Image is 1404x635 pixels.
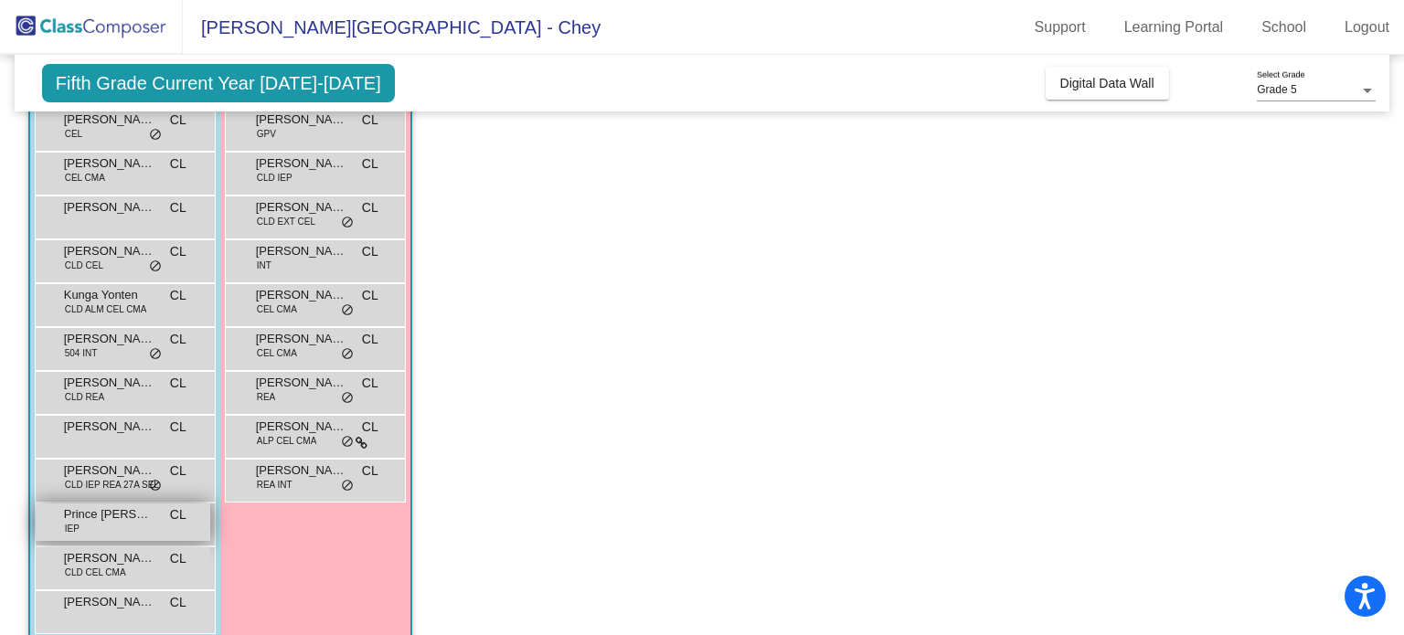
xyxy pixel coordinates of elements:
[64,549,155,567] span: [PERSON_NAME]
[341,435,354,450] span: do_not_disturb_alt
[362,198,378,217] span: CL
[64,286,155,304] span: Kunga Yonten
[1257,83,1296,96] span: Grade 5
[256,154,347,173] span: [PERSON_NAME]
[170,286,186,305] span: CL
[362,418,378,437] span: CL
[170,593,186,612] span: CL
[257,434,317,448] span: ALP CEL CMA
[256,374,347,392] span: [PERSON_NAME]
[65,171,105,185] span: CEL CMA
[170,330,186,349] span: CL
[341,391,354,406] span: do_not_disturb_alt
[64,374,155,392] span: [PERSON_NAME]
[1247,13,1321,42] a: School
[1060,76,1154,90] span: Digital Data Wall
[170,418,186,437] span: CL
[170,461,186,481] span: CL
[64,461,155,480] span: [PERSON_NAME]
[64,198,155,217] span: [PERSON_NAME]
[256,286,347,304] span: [PERSON_NAME]
[64,242,155,260] span: [PERSON_NAME]
[1330,13,1404,42] a: Logout
[64,505,155,524] span: Prince [PERSON_NAME]
[42,64,395,102] span: Fifth Grade Current Year [DATE]-[DATE]
[256,111,347,129] span: [PERSON_NAME]
[341,479,354,493] span: do_not_disturb_alt
[170,374,186,393] span: CL
[183,13,601,42] span: [PERSON_NAME][GEOGRAPHIC_DATA] - Chey
[256,330,347,348] span: [PERSON_NAME]
[256,418,347,436] span: [PERSON_NAME]
[65,522,80,535] span: IEP
[362,461,378,481] span: CL
[257,171,292,185] span: CLD IEP
[65,127,82,141] span: CEL
[256,461,347,480] span: [PERSON_NAME]
[65,566,126,579] span: CLD CEL CMA
[341,216,354,230] span: do_not_disturb_alt
[64,111,155,129] span: [PERSON_NAME]
[257,302,297,316] span: CEL CMA
[257,478,292,492] span: REA INT
[1110,13,1239,42] a: Learning Portal
[149,259,162,274] span: do_not_disturb_alt
[170,549,186,568] span: CL
[362,286,378,305] span: CL
[256,242,347,260] span: [PERSON_NAME]
[170,154,186,174] span: CL
[65,259,103,272] span: CLD CEL
[362,330,378,349] span: CL
[362,154,378,174] span: CL
[170,242,186,261] span: CL
[1020,13,1101,42] a: Support
[64,154,155,173] span: [PERSON_NAME]
[362,111,378,130] span: CL
[65,346,98,360] span: 504 INT
[149,479,162,493] span: do_not_disturb_alt
[65,302,147,316] span: CLD ALM CEL CMA
[65,390,104,404] span: CLD REA
[170,111,186,130] span: CL
[170,198,186,217] span: CL
[1046,67,1169,100] button: Digital Data Wall
[341,347,354,362] span: do_not_disturb_alt
[362,374,378,393] span: CL
[65,478,159,492] span: CLD IEP REA 27A SEL
[257,259,271,272] span: INT
[257,215,315,228] span: CLD EXT CEL
[170,505,186,524] span: CL
[341,303,354,318] span: do_not_disturb_alt
[149,128,162,143] span: do_not_disturb_alt
[362,242,378,261] span: CL
[149,347,162,362] span: do_not_disturb_alt
[257,127,276,141] span: GPV
[256,198,347,217] span: [PERSON_NAME]
[257,390,276,404] span: REA
[64,593,155,611] span: [PERSON_NAME]
[64,330,155,348] span: [PERSON_NAME]
[64,418,155,436] span: [PERSON_NAME]
[257,346,297,360] span: CEL CMA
